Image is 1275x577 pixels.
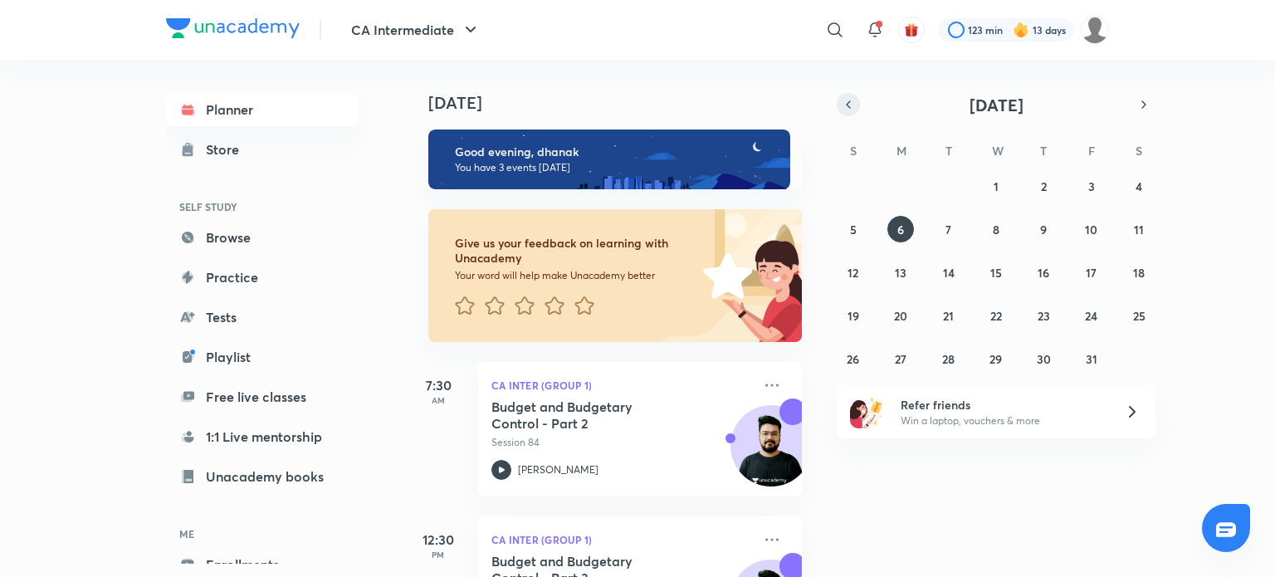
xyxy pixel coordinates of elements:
[1038,265,1049,281] abbr: October 16, 2025
[850,222,857,237] abbr: October 5, 2025
[518,462,598,477] p: [PERSON_NAME]
[166,420,359,453] a: 1:1 Live mentorship
[943,265,955,281] abbr: October 14, 2025
[491,530,752,550] p: CA Inter (Group 1)
[455,236,697,266] h6: Give us your feedback on learning with Unacademy
[897,222,904,237] abbr: October 6, 2025
[990,265,1002,281] abbr: October 15, 2025
[491,399,698,432] h5: Budget and Budgetary Control - Part 2
[993,222,999,237] abbr: October 8, 2025
[1136,143,1142,159] abbr: Saturday
[840,345,867,372] button: October 26, 2025
[1085,308,1097,324] abbr: October 24, 2025
[1030,345,1057,372] button: October 30, 2025
[847,351,859,367] abbr: October 26, 2025
[848,308,859,324] abbr: October 19, 2025
[405,530,471,550] h5: 12:30
[1013,22,1029,38] img: streak
[840,302,867,329] button: October 19, 2025
[341,13,491,46] button: CA Intermediate
[405,550,471,560] p: PM
[455,144,775,159] h6: Good evening, dhanak
[1086,351,1097,367] abbr: October 31, 2025
[1088,178,1095,194] abbr: October 3, 2025
[1126,173,1152,199] button: October 4, 2025
[405,395,471,405] p: AM
[901,413,1105,428] p: Win a laptop, vouchers & more
[1136,178,1142,194] abbr: October 4, 2025
[983,259,1009,286] button: October 15, 2025
[455,269,697,282] p: Your word will help make Unacademy better
[1126,259,1152,286] button: October 18, 2025
[166,221,359,254] a: Browse
[1037,351,1051,367] abbr: October 30, 2025
[1030,302,1057,329] button: October 23, 2025
[428,93,818,113] h4: [DATE]
[895,265,906,281] abbr: October 13, 2025
[1134,222,1144,237] abbr: October 11, 2025
[1081,16,1109,44] img: dhanak
[166,340,359,374] a: Playlist
[1078,345,1105,372] button: October 31, 2025
[1030,216,1057,242] button: October 9, 2025
[491,435,752,450] p: Session 84
[166,18,300,42] a: Company Logo
[1040,222,1047,237] abbr: October 9, 2025
[887,216,914,242] button: October 6, 2025
[1078,216,1105,242] button: October 10, 2025
[848,265,858,281] abbr: October 12, 2025
[983,345,1009,372] button: October 29, 2025
[1085,222,1097,237] abbr: October 10, 2025
[166,261,359,294] a: Practice
[455,161,775,174] p: You have 3 events [DATE]
[840,259,867,286] button: October 12, 2025
[166,301,359,334] a: Tests
[405,375,471,395] h5: 7:30
[983,173,1009,199] button: October 1, 2025
[895,351,906,367] abbr: October 27, 2025
[983,216,1009,242] button: October 8, 2025
[1030,259,1057,286] button: October 16, 2025
[970,94,1023,116] span: [DATE]
[428,130,790,189] img: evening
[166,133,359,166] a: Store
[935,259,962,286] button: October 14, 2025
[166,18,300,38] img: Company Logo
[894,308,907,324] abbr: October 20, 2025
[887,259,914,286] button: October 13, 2025
[850,395,883,428] img: referral
[850,143,857,159] abbr: Sunday
[647,209,802,342] img: feedback_image
[896,143,906,159] abbr: Monday
[1041,178,1047,194] abbr: October 2, 2025
[945,222,951,237] abbr: October 7, 2025
[1126,216,1152,242] button: October 11, 2025
[1133,308,1146,324] abbr: October 25, 2025
[206,139,249,159] div: Store
[1086,265,1097,281] abbr: October 17, 2025
[731,414,811,494] img: Avatar
[990,308,1002,324] abbr: October 22, 2025
[989,351,1002,367] abbr: October 29, 2025
[935,345,962,372] button: October 28, 2025
[491,375,752,395] p: CA Inter (Group 1)
[166,193,359,221] h6: SELF STUDY
[1133,265,1145,281] abbr: October 18, 2025
[901,396,1105,413] h6: Refer friends
[166,460,359,493] a: Unacademy books
[166,520,359,548] h6: ME
[166,93,359,126] a: Planner
[1030,173,1057,199] button: October 2, 2025
[1126,302,1152,329] button: October 25, 2025
[1088,143,1095,159] abbr: Friday
[898,17,925,43] button: avatar
[1078,302,1105,329] button: October 24, 2025
[935,216,962,242] button: October 7, 2025
[1078,259,1105,286] button: October 17, 2025
[992,143,1004,159] abbr: Wednesday
[840,216,867,242] button: October 5, 2025
[935,302,962,329] button: October 21, 2025
[860,93,1132,116] button: [DATE]
[904,22,919,37] img: avatar
[1038,308,1050,324] abbr: October 23, 2025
